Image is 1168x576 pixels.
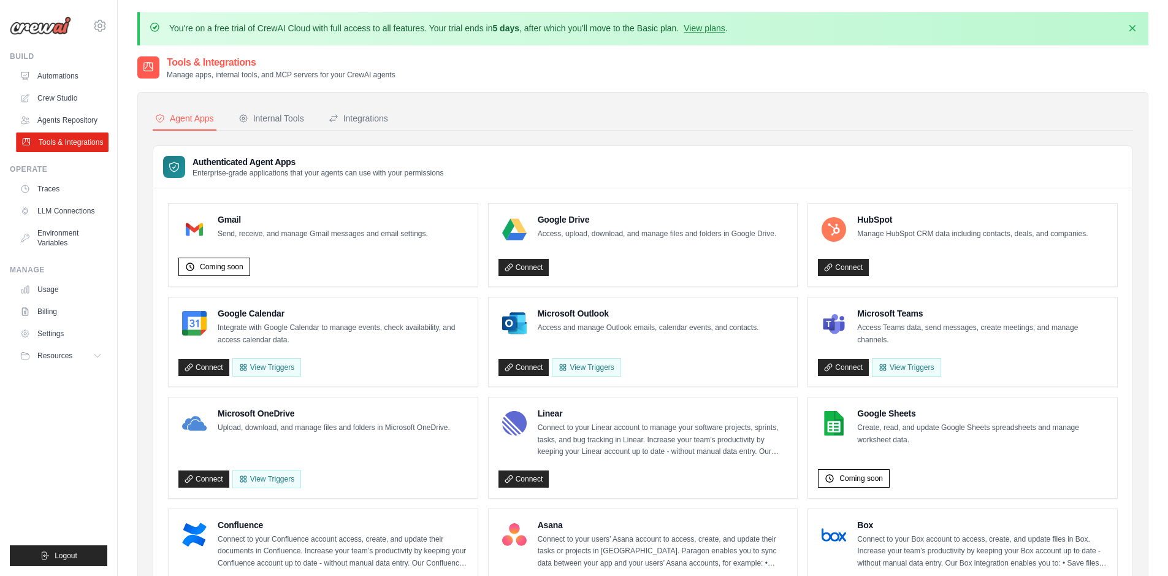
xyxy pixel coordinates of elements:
: View Triggers [552,358,620,377]
img: Logo [10,17,71,35]
div: Operate [10,164,107,174]
div: Agent Apps [155,112,214,125]
img: Microsoft Teams Logo [822,311,846,336]
img: Box Logo [822,523,846,547]
button: Internal Tools [236,107,307,131]
p: Access and manage Outlook emails, calendar events, and contacts. [538,322,759,334]
p: Manage HubSpot CRM data including contacts, deals, and companies. [857,228,1088,240]
button: Logout [10,545,107,566]
span: Resources [37,351,72,361]
a: Settings [15,324,107,344]
a: Usage [15,280,107,299]
: View Triggers [232,470,301,488]
h4: Confluence [218,519,468,531]
a: Crew Studio [15,88,107,108]
a: Connect [498,359,549,376]
img: Google Drive Logo [502,217,527,242]
img: Microsoft OneDrive Logo [182,411,207,436]
img: Linear Logo [502,411,527,436]
img: HubSpot Logo [822,217,846,242]
img: Confluence Logo [182,523,207,547]
h4: Linear [538,407,788,420]
p: Enterprise-grade applications that your agents can use with your permissions [193,168,444,178]
img: Google Sheets Logo [822,411,846,436]
a: Connect [178,359,229,376]
img: Microsoft Outlook Logo [502,311,527,336]
span: Coming soon [200,262,243,272]
p: Upload, download, and manage files and folders in Microsoft OneDrive. [218,422,450,434]
p: Create, read, and update Google Sheets spreadsheets and manage worksheet data. [857,422,1107,446]
p: Connect to your Confluence account access, create, and update their documents in Confluence. Incr... [218,534,468,570]
h3: Authenticated Agent Apps [193,156,444,168]
p: Send, receive, and manage Gmail messages and email settings. [218,228,428,240]
h2: Tools & Integrations [167,55,395,70]
h4: HubSpot [857,213,1088,226]
h4: Google Sheets [857,407,1107,420]
a: Tools & Integrations [16,132,109,152]
p: Manage apps, internal tools, and MCP servers for your CrewAI agents [167,70,395,80]
a: LLM Connections [15,201,107,221]
span: Logout [55,551,77,561]
a: Automations [15,66,107,86]
a: Connect [498,470,549,488]
div: Build [10,52,107,61]
a: Connect [178,470,229,488]
a: Connect [818,359,869,376]
a: Environment Variables [15,223,107,253]
h4: Gmail [218,213,428,226]
h4: Box [857,519,1107,531]
h4: Microsoft OneDrive [218,407,450,420]
button: View Triggers [232,358,301,377]
h4: Google Drive [538,213,777,226]
img: Gmail Logo [182,217,207,242]
button: Integrations [326,107,391,131]
span: Coming soon [839,474,883,483]
p: Connect to your Linear account to manage your software projects, sprints, tasks, and bug tracking... [538,422,788,458]
div: Manage [10,265,107,275]
div: Integrations [329,112,388,125]
h4: Google Calendar [218,307,468,320]
div: Internal Tools [239,112,304,125]
button: Resources [15,346,107,366]
h4: Microsoft Outlook [538,307,759,320]
p: Access Teams data, send messages, create meetings, and manage channels. [857,322,1107,346]
a: View plans [684,23,725,33]
p: Connect to your Box account to access, create, and update files in Box. Increase your team’s prod... [857,534,1107,570]
h4: Asana [538,519,788,531]
p: Integrate with Google Calendar to manage events, check availability, and access calendar data. [218,322,468,346]
a: Connect [498,259,549,276]
a: Traces [15,179,107,199]
button: Agent Apps [153,107,216,131]
a: Connect [818,259,869,276]
p: Access, upload, download, and manage files and folders in Google Drive. [538,228,777,240]
h4: Microsoft Teams [857,307,1107,320]
p: Connect to your users’ Asana account to access, create, and update their tasks or projects in [GE... [538,534,788,570]
strong: 5 days [492,23,519,33]
p: You're on a free trial of CrewAI Cloud with full access to all features. Your trial ends in , aft... [169,22,728,34]
a: Agents Repository [15,110,107,130]
img: Google Calendar Logo [182,311,207,336]
img: Asana Logo [502,523,527,547]
a: Billing [15,302,107,321]
: View Triggers [872,358,941,377]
